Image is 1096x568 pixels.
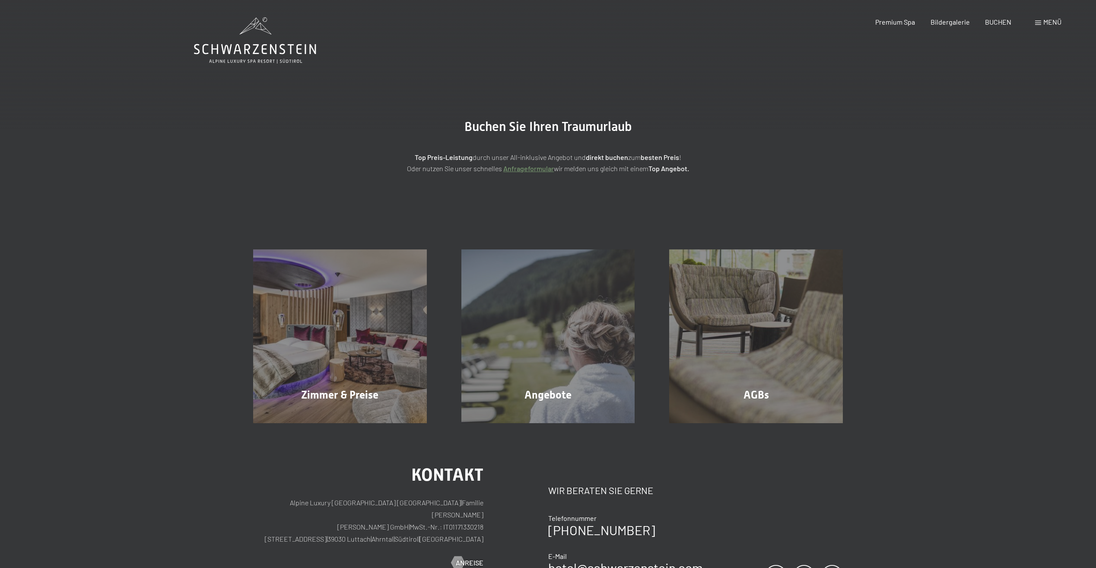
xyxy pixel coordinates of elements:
[371,535,372,543] span: |
[451,558,483,568] a: Anreise
[409,523,410,531] span: |
[236,249,444,423] a: Buchung Zimmer & Preise
[464,119,632,134] span: Buchen Sie Ihren Traumurlaub
[931,18,970,26] a: Bildergalerie
[411,465,483,485] span: Kontakt
[648,164,689,172] strong: Top Angebot.
[301,389,378,401] span: Zimmer & Preise
[503,164,554,172] a: Anfrageformular
[332,152,764,174] p: durch unser All-inklusive Angebot und zum ! Oder nutzen Sie unser schnelles wir melden uns gleich...
[548,552,567,560] span: E-Mail
[641,153,679,161] strong: besten Preis
[652,249,860,423] a: Buchung AGBs
[985,18,1011,26] a: BUCHEN
[456,558,483,568] span: Anreise
[415,153,473,161] strong: Top Preis-Leistung
[875,18,915,26] a: Premium Spa
[586,153,628,161] strong: direkt buchen
[253,497,483,545] p: Alpine Luxury [GEOGRAPHIC_DATA] [GEOGRAPHIC_DATA] Familie [PERSON_NAME] [PERSON_NAME] GmbH MwSt.-...
[548,514,597,522] span: Telefonnummer
[548,522,655,538] a: [PHONE_NUMBER]
[461,498,462,507] span: |
[548,485,653,496] span: Wir beraten Sie gerne
[444,249,652,423] a: Buchung Angebote
[419,535,419,543] span: |
[743,389,769,401] span: AGBs
[524,389,572,401] span: Angebote
[327,535,327,543] span: |
[1043,18,1061,26] span: Menü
